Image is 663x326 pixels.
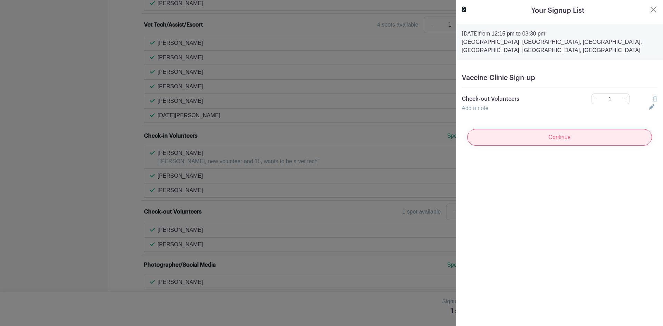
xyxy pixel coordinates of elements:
[462,95,573,103] p: Check-out Volunteers
[462,31,479,37] strong: [DATE]
[462,74,657,82] h5: Vaccine Clinic Sign-up
[649,6,657,14] button: Close
[467,129,652,146] input: Continue
[462,38,657,55] p: [GEOGRAPHIC_DATA], [GEOGRAPHIC_DATA], [GEOGRAPHIC_DATA], [GEOGRAPHIC_DATA], [GEOGRAPHIC_DATA], [G...
[531,6,584,16] h5: Your Signup List
[592,93,599,104] a: -
[462,105,488,111] a: Add a note
[621,93,630,104] a: +
[462,30,657,38] p: from 12:15 pm to 03:30 pm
